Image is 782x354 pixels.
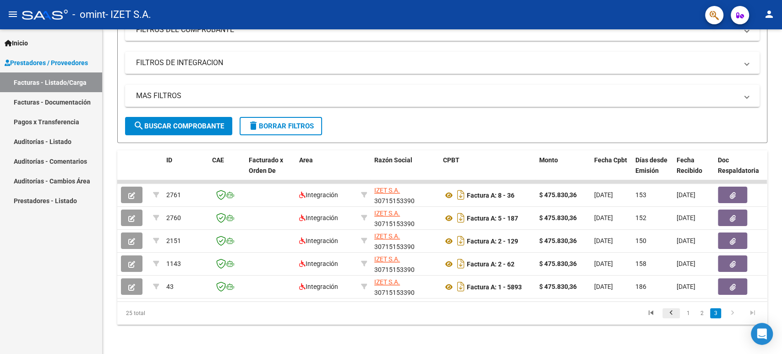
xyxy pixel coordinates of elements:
[166,283,174,290] span: 43
[467,215,518,222] strong: Factura A: 5 - 187
[632,150,673,191] datatable-header-cell: Días desde Emisión
[709,305,722,321] li: page 3
[125,19,760,41] mat-expansion-panel-header: FILTROS DEL COMPROBANTE
[683,308,694,318] a: 1
[594,283,613,290] span: [DATE]
[374,187,400,194] span: IZET S.A.
[299,283,338,290] span: Integración
[245,150,295,191] datatable-header-cell: Facturado x Orden De
[133,120,144,131] mat-icon: search
[117,302,246,325] div: 25 total
[594,191,613,199] span: [DATE]
[208,150,245,191] datatable-header-cell: CAE
[539,260,577,267] strong: $ 475.830,36
[299,191,338,199] span: Integración
[539,191,577,199] strong: $ 475.830,36
[594,260,613,267] span: [DATE]
[374,278,400,286] span: IZET S.A.
[635,214,646,221] span: 152
[677,260,695,267] span: [DATE]
[166,260,181,267] span: 1143
[635,191,646,199] span: 153
[714,150,769,191] datatable-header-cell: Doc Respaldatoria
[467,283,522,291] strong: Factura A: 1 - 5893
[374,254,436,273] div: 30715153390
[635,260,646,267] span: 158
[642,308,660,318] a: go to first page
[751,323,773,345] div: Open Intercom Messenger
[724,308,741,318] a: go to next page
[166,191,181,199] span: 2761
[455,188,467,202] i: Descargar documento
[299,237,338,244] span: Integración
[374,277,436,296] div: 30715153390
[374,210,400,217] span: IZET S.A.
[677,214,695,221] span: [DATE]
[662,308,680,318] a: go to previous page
[249,156,283,174] span: Facturado x Orden De
[299,156,313,164] span: Area
[163,150,208,191] datatable-header-cell: ID
[677,156,702,174] span: Fecha Recibido
[594,237,613,244] span: [DATE]
[677,283,695,290] span: [DATE]
[677,191,695,199] span: [DATE]
[677,237,695,244] span: [DATE]
[539,237,577,244] strong: $ 475.830,36
[539,156,558,164] span: Monto
[212,156,224,164] span: CAE
[455,233,467,248] i: Descargar documento
[248,122,314,130] span: Borrar Filtros
[136,91,738,101] mat-panel-title: MAS FILTROS
[744,308,761,318] a: go to last page
[439,150,536,191] datatable-header-cell: CPBT
[455,210,467,225] i: Descargar documento
[374,231,436,250] div: 30715153390
[718,156,759,174] span: Doc Respaldatoria
[136,58,738,68] mat-panel-title: FILTROS DE INTEGRACION
[539,283,577,290] strong: $ 475.830,36
[467,192,514,199] strong: Factura A: 8 - 36
[374,185,436,205] div: 30715153390
[166,214,181,221] span: 2760
[696,308,707,318] a: 2
[594,156,627,164] span: Fecha Cpbt
[133,122,224,130] span: Buscar Comprobante
[635,283,646,290] span: 186
[72,5,105,25] span: - omint
[136,25,738,35] mat-panel-title: FILTROS DEL COMPROBANTE
[635,156,667,174] span: Días desde Emisión
[166,237,181,244] span: 2151
[673,150,714,191] datatable-header-cell: Fecha Recibido
[125,117,232,135] button: Buscar Comprobante
[374,156,412,164] span: Razón Social
[240,117,322,135] button: Borrar Filtros
[591,150,632,191] datatable-header-cell: Fecha Cpbt
[635,237,646,244] span: 150
[299,260,338,267] span: Integración
[248,120,259,131] mat-icon: delete
[467,260,514,268] strong: Factura A: 2 - 62
[539,214,577,221] strong: $ 475.830,36
[455,279,467,294] i: Descargar documento
[467,238,518,245] strong: Factura A: 2 - 129
[374,255,400,263] span: IZET S.A.
[5,58,88,68] span: Prestadores / Proveedores
[166,156,172,164] span: ID
[374,232,400,240] span: IZET S.A.
[455,256,467,271] i: Descargar documento
[7,9,18,20] mat-icon: menu
[681,305,695,321] li: page 1
[295,150,357,191] datatable-header-cell: Area
[5,38,28,48] span: Inicio
[105,5,151,25] span: - IZET S.A.
[695,305,709,321] li: page 2
[764,9,775,20] mat-icon: person
[371,150,439,191] datatable-header-cell: Razón Social
[374,208,436,227] div: 30715153390
[710,308,721,318] a: 3
[536,150,591,191] datatable-header-cell: Monto
[125,85,760,107] mat-expansion-panel-header: MAS FILTROS
[125,52,760,74] mat-expansion-panel-header: FILTROS DE INTEGRACION
[443,156,459,164] span: CPBT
